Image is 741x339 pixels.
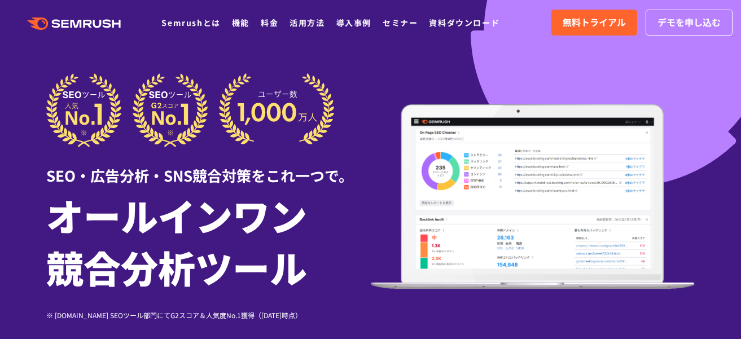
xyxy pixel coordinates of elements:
[551,10,637,36] a: 無料トライアル
[290,17,325,28] a: 活用方法
[46,310,371,320] div: ※ [DOMAIN_NAME] SEOツール部門にてG2スコア＆人気度No.1獲得（[DATE]時点）
[383,17,418,28] a: セミナー
[657,15,721,30] span: デモを申し込む
[646,10,733,36] a: デモを申し込む
[46,189,371,293] h1: オールインワン 競合分析ツール
[46,147,371,186] div: SEO・広告分析・SNS競合対策をこれ一つで。
[232,17,249,28] a: 機能
[336,17,371,28] a: 導入事例
[429,17,499,28] a: 資料ダウンロード
[563,15,626,30] span: 無料トライアル
[161,17,220,28] a: Semrushとは
[261,17,278,28] a: 料金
